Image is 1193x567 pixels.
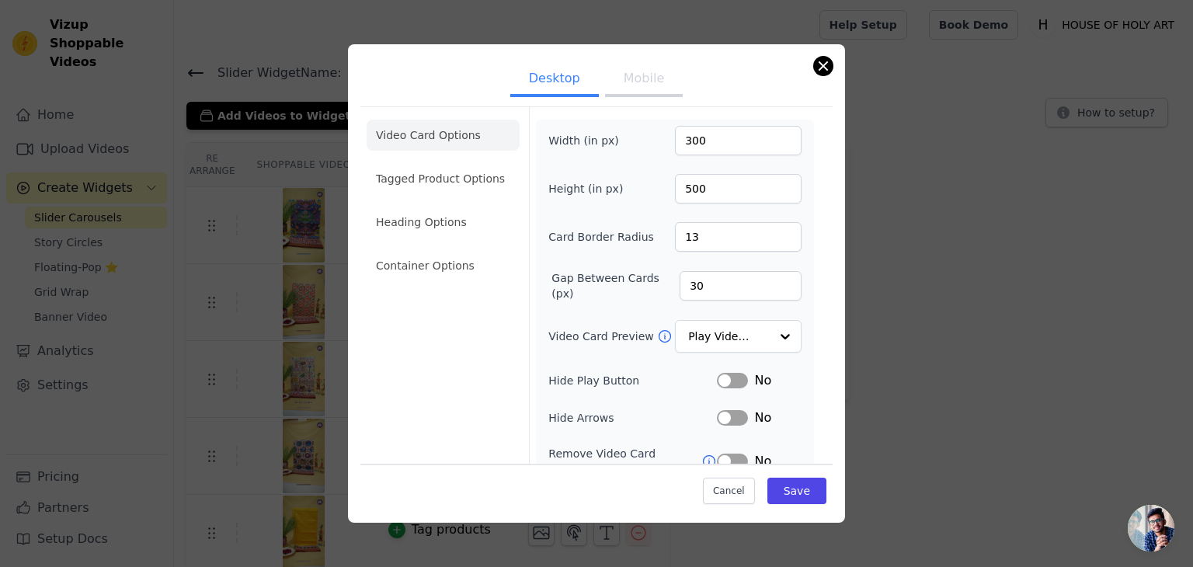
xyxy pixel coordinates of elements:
span: No [754,452,771,471]
label: Remove Video Card Shadow [548,446,701,477]
label: Height (in px) [548,181,633,197]
button: Close modal [814,57,833,75]
button: Save [767,478,826,504]
span: No [754,371,771,390]
label: Hide Arrows [548,410,717,426]
li: Video Card Options [367,120,520,151]
div: Open chat [1128,505,1174,551]
button: Mobile [605,63,683,97]
li: Tagged Product Options [367,163,520,194]
li: Container Options [367,250,520,281]
li: Heading Options [367,207,520,238]
button: Cancel [703,478,755,504]
label: Gap Between Cards (px) [551,270,680,301]
label: Video Card Preview [548,329,656,344]
label: Hide Play Button [548,373,717,388]
label: Card Border Radius [548,229,654,245]
button: Desktop [510,63,599,97]
label: Width (in px) [548,133,633,148]
span: No [754,409,771,427]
